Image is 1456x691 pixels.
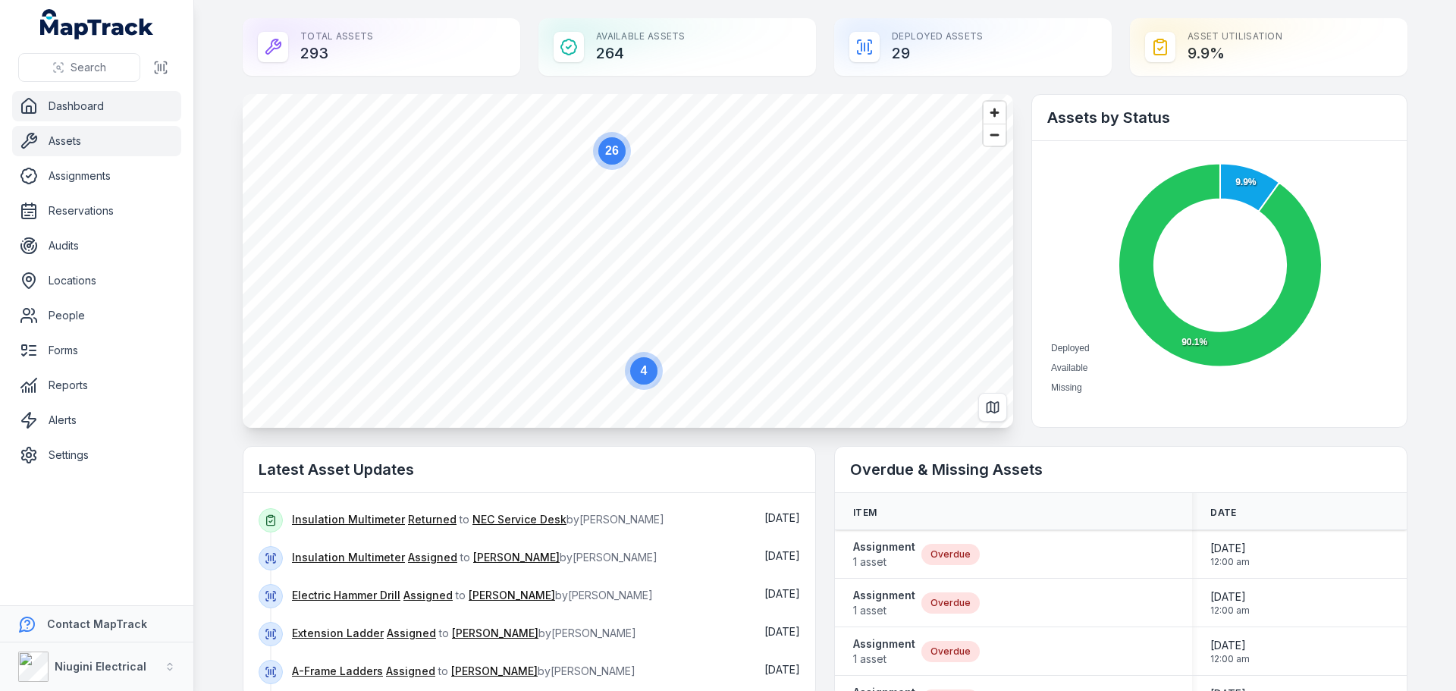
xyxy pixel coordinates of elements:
[764,587,800,600] time: 8/12/2025, 1:28:25 PM
[1210,638,1250,653] span: [DATE]
[1210,556,1250,568] span: 12:00 am
[12,405,181,435] a: Alerts
[292,551,657,564] span: to by [PERSON_NAME]
[452,626,538,641] a: [PERSON_NAME]
[55,660,146,673] strong: Niugini Electrical
[1210,541,1250,556] span: [DATE]
[921,592,980,614] div: Overdue
[292,664,635,677] span: to by [PERSON_NAME]
[764,549,800,562] span: [DATE]
[764,511,800,524] span: [DATE]
[451,664,538,679] a: [PERSON_NAME]
[850,459,1392,480] h2: Overdue & Missing Assets
[292,588,400,603] a: Electric Hammer Drill
[764,549,800,562] time: 8/18/2025, 9:21:12 AM
[12,91,181,121] a: Dashboard
[292,627,636,639] span: to by [PERSON_NAME]
[40,9,154,39] a: MapTrack
[764,663,800,676] span: [DATE]
[12,126,181,156] a: Assets
[764,625,800,638] time: 8/12/2025, 1:27:00 PM
[853,652,915,667] span: 1 asset
[473,550,560,565] a: [PERSON_NAME]
[641,364,648,377] text: 4
[12,265,181,296] a: Locations
[1051,343,1090,353] span: Deployed
[1210,605,1250,617] span: 12:00 am
[921,641,980,662] div: Overdue
[71,60,106,75] span: Search
[408,550,457,565] a: Assigned
[764,587,800,600] span: [DATE]
[18,53,140,82] button: Search
[408,512,457,527] a: Returned
[764,625,800,638] span: [DATE]
[853,539,915,570] a: Assignment1 asset
[853,539,915,554] strong: Assignment
[292,512,405,527] a: Insulation Multimeter
[1047,107,1392,128] h2: Assets by Status
[978,393,1007,422] button: Switch to Map View
[853,507,877,519] span: Item
[984,124,1006,146] button: Zoom out
[12,370,181,400] a: Reports
[292,513,664,526] span: to by [PERSON_NAME]
[469,588,555,603] a: [PERSON_NAME]
[605,144,619,157] text: 26
[47,617,147,630] strong: Contact MapTrack
[764,663,800,676] time: 8/12/2025, 1:24:49 PM
[1210,541,1250,568] time: 4/30/2025, 12:00:00 AM
[1210,507,1236,519] span: Date
[292,664,383,679] a: A-Frame Ladders
[387,626,436,641] a: Assigned
[1051,363,1087,373] span: Available
[386,664,435,679] a: Assigned
[853,603,915,618] span: 1 asset
[292,589,653,601] span: to by [PERSON_NAME]
[853,588,915,603] strong: Assignment
[243,94,1013,428] canvas: Map
[1210,589,1250,617] time: 4/30/2025, 12:00:00 AM
[259,459,800,480] h2: Latest Asset Updates
[292,626,384,641] a: Extension Ladder
[12,196,181,226] a: Reservations
[12,231,181,261] a: Audits
[12,161,181,191] a: Assignments
[1210,589,1250,605] span: [DATE]
[403,588,453,603] a: Assigned
[764,511,800,524] time: 8/18/2025, 5:02:25 PM
[853,588,915,618] a: Assignment1 asset
[921,544,980,565] div: Overdue
[853,554,915,570] span: 1 asset
[12,300,181,331] a: People
[292,550,405,565] a: Insulation Multimeter
[1210,638,1250,665] time: 4/30/2025, 12:00:00 AM
[853,636,915,667] a: Assignment1 asset
[984,102,1006,124] button: Zoom in
[12,335,181,366] a: Forms
[1210,653,1250,665] span: 12:00 am
[853,636,915,652] strong: Assignment
[472,512,566,527] a: NEC Service Desk
[12,440,181,470] a: Settings
[1051,382,1082,393] span: Missing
